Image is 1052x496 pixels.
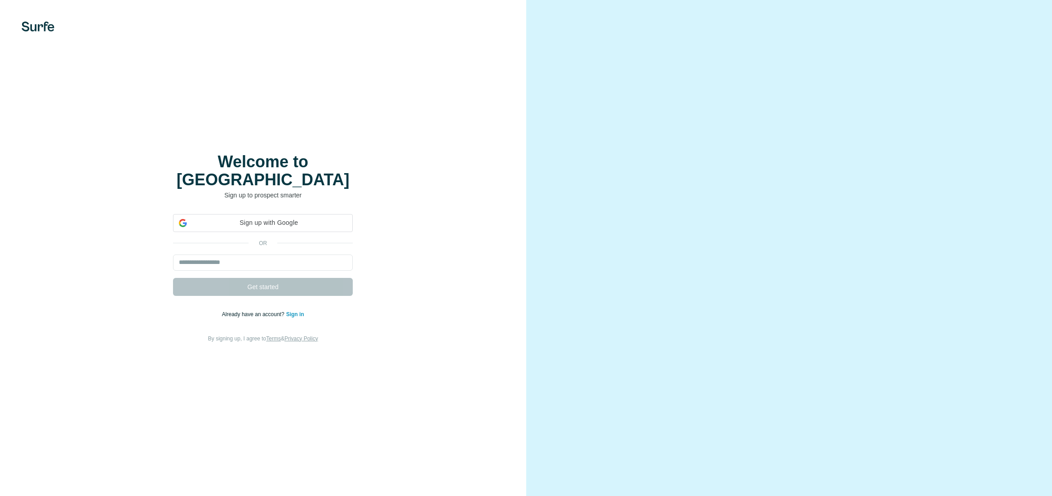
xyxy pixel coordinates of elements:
[173,191,353,200] p: Sign up to prospect smarter
[173,214,353,232] div: Sign up with Google
[266,335,281,342] a: Terms
[22,22,54,31] img: Surfe's logo
[191,218,347,228] span: Sign up with Google
[249,239,277,247] p: or
[286,311,304,317] a: Sign in
[173,153,353,189] h1: Welcome to [GEOGRAPHIC_DATA]
[222,311,286,317] span: Already have an account?
[284,335,318,342] a: Privacy Policy
[208,335,318,342] span: By signing up, I agree to &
